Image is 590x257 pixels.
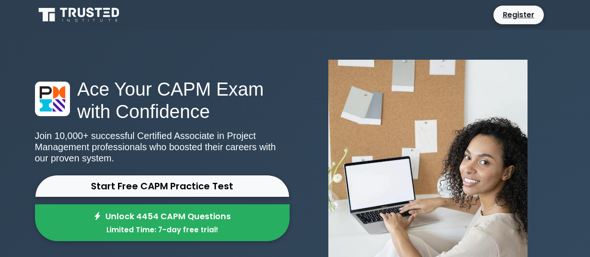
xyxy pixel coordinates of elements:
a: Register [497,7,540,22]
small: Limited Time: 7-day free trial! [47,224,278,235]
a: Start Free CAPM Practice Test [35,175,290,197]
p: Join 10,000+ successful Certified Associate in Project Management professionals who boosted their... [35,130,290,164]
a: Unlock 4454 CAPM QuestionsLimited Time: 7-day free trial! [35,204,290,242]
h1: Ace Your CAPM Exam with Confidence [35,78,290,123]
